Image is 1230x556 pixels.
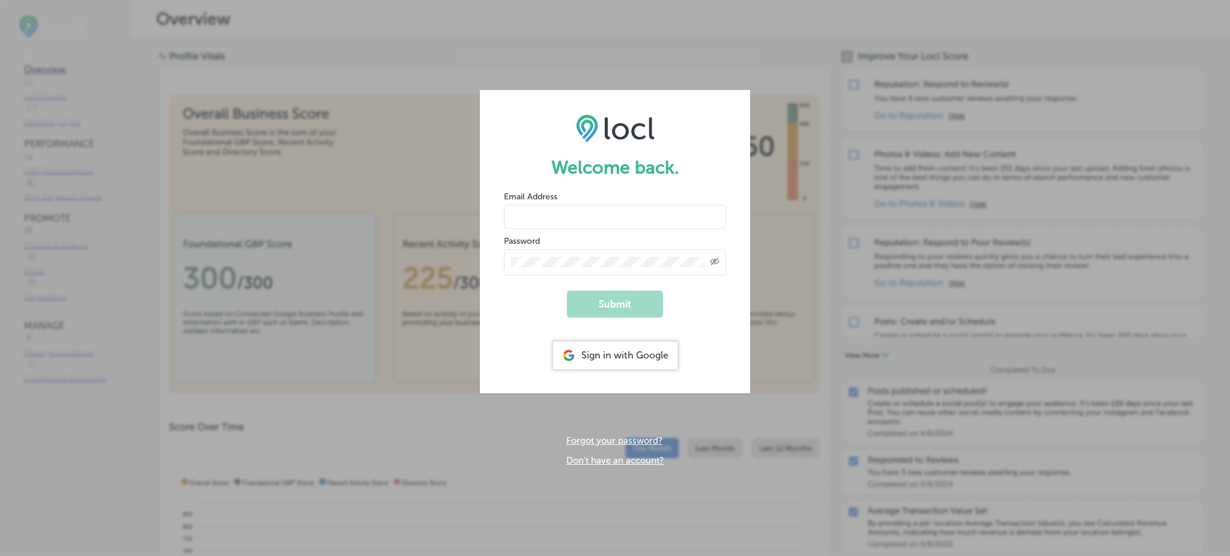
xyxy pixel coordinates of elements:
a: Don't have an account? [566,455,664,466]
h1: Welcome back. [504,157,726,178]
label: Email Address [504,192,557,202]
div: Sign in with Google [553,342,677,369]
span: Toggle password visibility [710,257,720,268]
button: Submit [567,291,663,318]
img: LOCL logo [576,114,655,142]
a: Forgot your password? [566,435,662,446]
label: Password [504,236,540,246]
